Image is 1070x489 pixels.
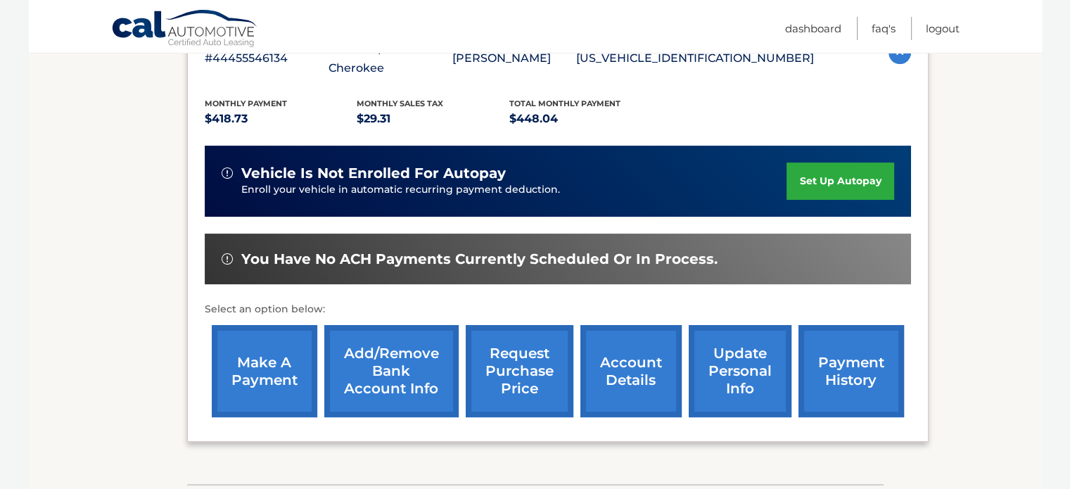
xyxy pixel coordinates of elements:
p: [US_VEHICLE_IDENTIFICATION_NUMBER] [576,49,814,68]
img: alert-white.svg [222,253,233,265]
p: [PERSON_NAME] [452,49,576,68]
a: Logout [926,17,960,40]
span: Monthly Payment [205,99,287,108]
span: You have no ACH payments currently scheduled or in process. [241,250,718,268]
a: make a payment [212,325,317,417]
a: Cal Automotive [111,9,259,50]
a: set up autopay [786,163,893,200]
a: update personal info [689,325,791,417]
a: Dashboard [785,17,841,40]
p: Select an option below: [205,301,911,318]
p: Enroll your vehicle in automatic recurring payment deduction. [241,182,787,198]
a: payment history [798,325,904,417]
p: #44455546134 [205,49,329,68]
p: 2023 Jeep Grand Cherokee [329,39,452,78]
span: vehicle is not enrolled for autopay [241,165,506,182]
span: Total Monthly Payment [509,99,620,108]
a: FAQ's [872,17,896,40]
p: $418.73 [205,109,357,129]
span: Monthly sales Tax [357,99,443,108]
p: $448.04 [509,109,662,129]
a: Add/Remove bank account info [324,325,459,417]
a: request purchase price [466,325,573,417]
p: $29.31 [357,109,509,129]
a: account details [580,325,682,417]
img: alert-white.svg [222,167,233,179]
